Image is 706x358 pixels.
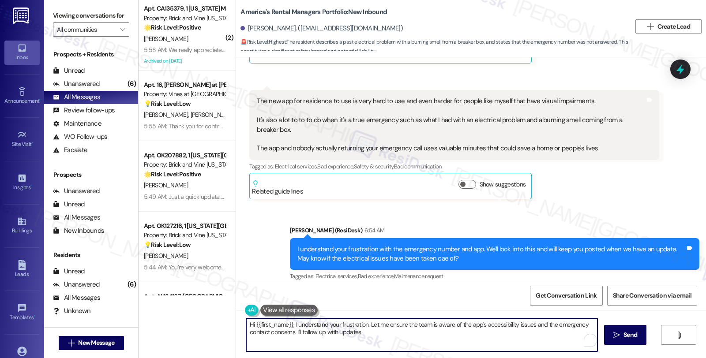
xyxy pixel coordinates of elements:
span: • [34,313,35,319]
a: Buildings [4,214,40,238]
div: Apt. 16, [PERSON_NAME] at [PERSON_NAME] [144,80,225,89]
i:  [68,339,75,347]
button: Send [604,325,647,345]
input: All communities [57,22,115,37]
strong: 💡 Risk Level: Low [144,241,191,249]
label: Show suggestions [480,180,526,189]
div: (6) [125,77,139,91]
span: : The resident describes a past electrical problem with a burning smell from a breaker box, and s... [240,37,631,56]
div: New Inbounds [53,226,104,235]
div: Unanswered [53,186,100,196]
span: Send [623,330,637,339]
div: Property: Brick and Vine [US_STATE][GEOGRAPHIC_DATA] [144,160,225,169]
strong: 🌟 Risk Level: Positive [144,170,201,178]
div: Property: Brick and Vine [US_STATE][GEOGRAPHIC_DATA] [144,231,225,240]
span: Create Lead [657,22,690,31]
span: Electrical services , [315,272,358,280]
span: Share Conversation via email [613,291,691,300]
span: Bad experience , [317,163,353,170]
div: Property: Vines at [GEOGRAPHIC_DATA] [144,89,225,99]
div: Tagged as: [290,270,699,283]
div: [PERSON_NAME]. ([EMAIL_ADDRESS][DOMAIN_NAME]) [240,24,403,33]
i:  [613,332,620,339]
span: [PERSON_NAME] [144,181,188,189]
b: America's Rental Managers Portfolio: New Inbound [240,7,387,17]
span: New Message [78,338,114,347]
strong: 🚨 Risk Level: Highest [240,38,286,45]
a: Site Visit • [4,127,40,151]
div: Unanswered [53,79,100,89]
div: Apt. OK207882, 1 [US_STATE][GEOGRAPHIC_DATA] [144,151,225,160]
label: Viewing conversations for [53,9,129,22]
div: [PERSON_NAME] (ResiDesk) [290,226,699,238]
button: Create Lead [635,19,702,34]
span: Bad experience , [358,272,394,280]
strong: 💡 Risk Level: Low [144,100,191,108]
i:  [120,26,125,33]
img: ResiDesk Logo [13,7,31,24]
a: Templates • [4,301,40,324]
div: 5:58 AM: We really appreciate it🤗 [144,46,233,54]
div: Residents [44,250,138,260]
span: Electrical services , [275,163,317,170]
div: Unread [53,200,85,209]
span: [PERSON_NAME] [144,35,188,43]
div: Escalate [53,145,87,155]
span: • [39,97,41,103]
a: Insights • [4,171,40,194]
span: Bad communication [394,163,442,170]
div: WO Follow-ups [53,132,107,142]
div: 6:54 AM [362,226,384,235]
div: All Messages [53,293,100,302]
span: • [32,140,33,146]
div: Unknown [53,306,90,316]
span: Get Conversation Link [536,291,597,300]
button: Share Conversation via email [607,286,697,306]
span: • [30,183,32,189]
div: (6) [125,278,139,291]
div: All Messages [53,213,100,222]
div: Apt. OK127216, 1 [US_STATE][GEOGRAPHIC_DATA] [144,221,225,231]
button: Get Conversation Link [530,286,602,306]
div: I understand your frustration with the emergency number and app. We'll look into this and will ke... [297,245,685,264]
div: Archived on [DATE] [143,56,226,67]
div: Related guidelines [252,180,303,196]
div: 5:44 AM: You’re very welcome! I’m glad to hear it’s working now. Happy I could help! [144,263,357,271]
div: The new app for residence to use is very hard to use and even harder for people like myself that ... [257,97,645,153]
div: Unread [53,267,85,276]
div: Review follow-ups [53,106,115,115]
span: [PERSON_NAME] [191,111,235,119]
a: Inbox [4,41,40,64]
span: Maintenance request [394,272,443,280]
div: Prospects + Residents [44,50,138,59]
div: Maintenance [53,119,101,128]
div: 5:55 AM: Thank you for confirming! I’ll check whether there is a gym at The Vines at [GEOGRAPHIC_... [144,122,563,130]
i:  [676,332,682,339]
strong: 🌟 Risk Level: Positive [144,23,201,31]
div: Apt. CA135379, 1 [US_STATE] Market [144,4,225,13]
i:  [647,23,653,30]
span: [PERSON_NAME] [144,252,188,260]
span: [PERSON_NAME] [144,111,191,119]
div: All Messages [53,93,100,102]
div: Unanswered [53,280,100,289]
span: Safety & security , [354,163,394,170]
div: Unread [53,66,85,75]
textarea: To enrich screen reader interactions, please activate Accessibility in Grammarly extension settings [246,318,597,351]
a: Leads [4,257,40,281]
div: Apt. AL134167, [GEOGRAPHIC_DATA] [144,292,225,301]
button: New Message [59,336,124,350]
div: Tagged as: [249,160,659,173]
div: Prospects [44,170,138,179]
div: 5:49 AM: Just a quick update: Yes, they are interested in selling the home. If you have further q... [144,193,533,201]
div: Property: Brick and Vine [US_STATE] [144,14,225,23]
